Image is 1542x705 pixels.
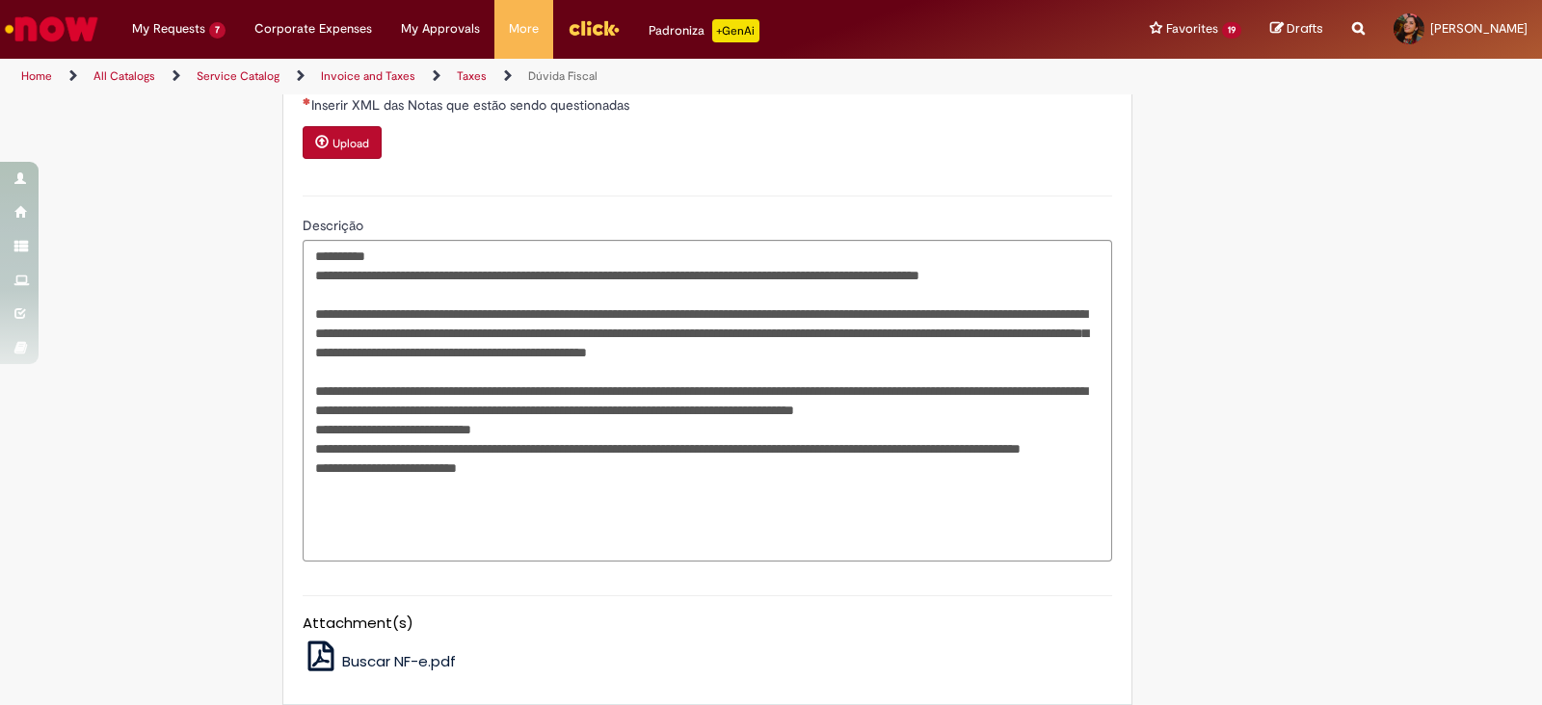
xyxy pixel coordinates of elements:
img: click_logo_yellow_360x200.png [568,13,620,42]
span: More [509,19,539,39]
span: Drafts [1287,19,1323,38]
span: Inserir XML das Notas que estão sendo questionadas [311,96,633,114]
span: [PERSON_NAME] [1430,20,1528,37]
span: Corporate Expenses [254,19,372,39]
img: ServiceNow [2,10,101,48]
a: Home [21,68,52,84]
ul: Page breadcrumbs [14,59,1014,94]
span: 7 [209,22,226,39]
p: +GenAi [712,19,759,42]
span: Descrição [303,217,367,234]
span: Required [303,97,311,105]
span: My Requests [132,19,205,39]
span: Buscar NF-e.pdf [342,651,456,671]
a: Buscar NF-e.pdf [303,651,457,671]
h5: Attachment(s) [303,615,1112,632]
small: Upload [332,136,369,151]
a: Service Catalog [197,68,279,84]
a: All Catalogs [93,68,155,84]
div: Padroniza [649,19,759,42]
a: Invoice and Taxes [321,68,415,84]
textarea: Descrição [303,240,1112,561]
span: Favorites [1166,19,1218,39]
a: Dúvida Fiscal [528,68,598,84]
a: Taxes [457,68,487,84]
a: Drafts [1270,20,1323,39]
span: My Approvals [401,19,480,39]
span: 19 [1222,22,1241,39]
button: Upload Attachment for Inserir XML das Notas que estão sendo questionadas Required [303,126,382,159]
